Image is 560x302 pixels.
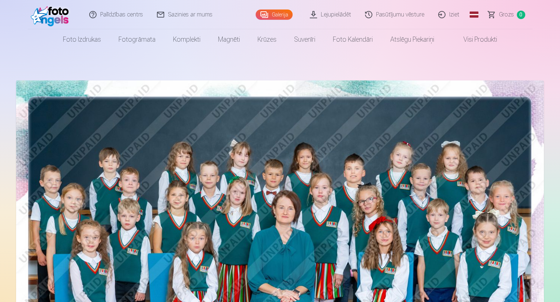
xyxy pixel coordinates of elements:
[285,29,324,50] a: Suvenīri
[54,29,110,50] a: Foto izdrukas
[110,29,164,50] a: Fotogrāmata
[164,29,209,50] a: Komplekti
[499,10,514,19] span: Grozs
[517,11,525,19] span: 0
[31,3,73,26] img: /fa1
[382,29,443,50] a: Atslēgu piekariņi
[209,29,249,50] a: Magnēti
[324,29,382,50] a: Foto kalendāri
[443,29,506,50] a: Visi produkti
[256,10,293,20] a: Galerija
[249,29,285,50] a: Krūzes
